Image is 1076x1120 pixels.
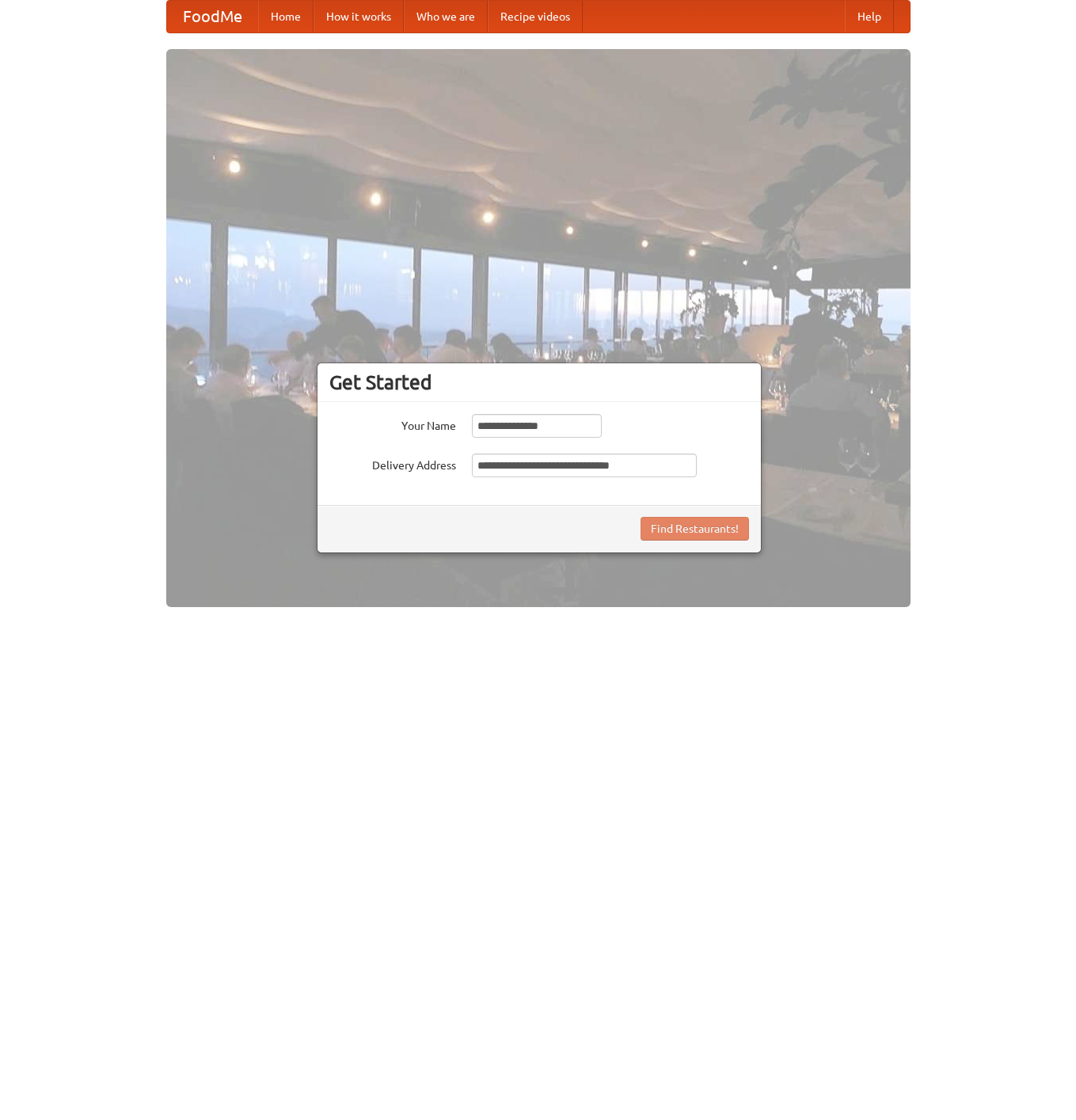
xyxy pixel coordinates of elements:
[329,370,749,394] h3: Get Started
[329,414,456,434] label: Your Name
[845,1,894,32] a: Help
[167,1,258,32] a: FoodMe
[314,1,404,32] a: How it works
[329,454,456,473] label: Delivery Address
[641,517,749,541] button: Find Restaurants!
[488,1,583,32] a: Recipe videos
[258,1,314,32] a: Home
[404,1,488,32] a: Who we are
